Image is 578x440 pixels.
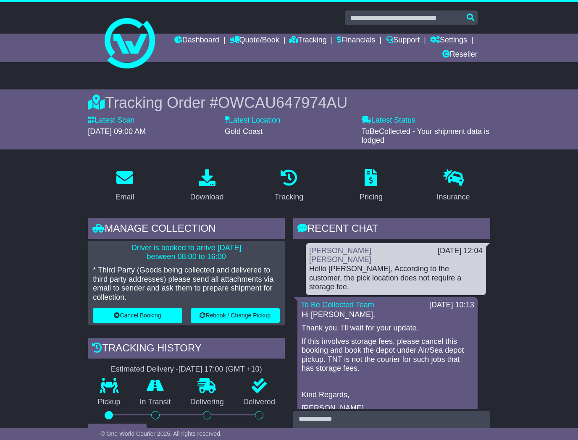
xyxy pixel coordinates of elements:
span: ToBeCollected - Your shipment data is lodged [362,127,489,145]
p: * Third Party (Goods being collected and delivered to third party addresses) please send all atta... [93,266,280,302]
label: Latest Status [362,116,415,125]
div: [DATE] 10:13 [429,301,474,310]
p: Kind Regards, [302,390,473,400]
a: Insurance [431,166,475,206]
p: In Transit [130,398,180,407]
p: [PERSON_NAME] [302,404,473,413]
a: Dashboard [174,34,219,48]
span: OWCAU647974AU [218,94,347,111]
p: Thank you. I'll wait for your update. [302,324,473,333]
a: To Be Collected Team [301,301,374,309]
a: Quote/Book [230,34,279,48]
label: Latest Location [225,116,280,125]
div: [DATE] 12:04 [438,246,483,256]
div: Tracking [275,191,303,203]
a: Reseller [442,48,478,62]
a: Tracking [269,166,309,206]
a: Download [185,166,229,206]
button: Rebook / Change Pickup [191,308,280,323]
a: Support [386,34,420,48]
a: [PERSON_NAME] [PERSON_NAME] [309,246,371,264]
p: Delivered [234,398,285,407]
span: [DATE] 09:00 AM [88,127,146,136]
div: [DATE] 17:00 (GMT +10) [179,365,262,374]
a: Settings [430,34,467,48]
a: Pricing [354,166,388,206]
div: Insurance [436,191,470,203]
a: Financials [337,34,375,48]
div: Tracking history [88,338,285,361]
p: Driver is booked to arrive [DATE] between 08:00 to 16:00 [93,244,280,262]
p: Delivering [181,398,234,407]
a: Email [110,166,140,206]
div: Hello [PERSON_NAME], According to the customer, the pick location does not require a storage fee. [309,265,483,292]
label: Latest Scan [88,116,134,125]
span: Gold Coast [225,127,263,136]
div: RECENT CHAT [293,218,490,241]
div: Download [190,191,224,203]
a: Tracking [289,34,326,48]
button: Cancel Booking [93,308,182,323]
button: View Full Tracking [88,424,146,438]
div: Tracking Order # [88,94,490,112]
p: If this involves storage fees, please cancel this booking and book the depot under Air/Sea depot ... [302,337,473,373]
span: © One World Courier 2025. All rights reserved. [100,430,222,437]
p: Pickup [88,398,130,407]
div: Pricing [360,191,383,203]
p: Hi [PERSON_NAME], [302,310,473,320]
div: Estimated Delivery - [88,365,285,374]
div: Manage collection [88,218,285,241]
div: Email [116,191,134,203]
